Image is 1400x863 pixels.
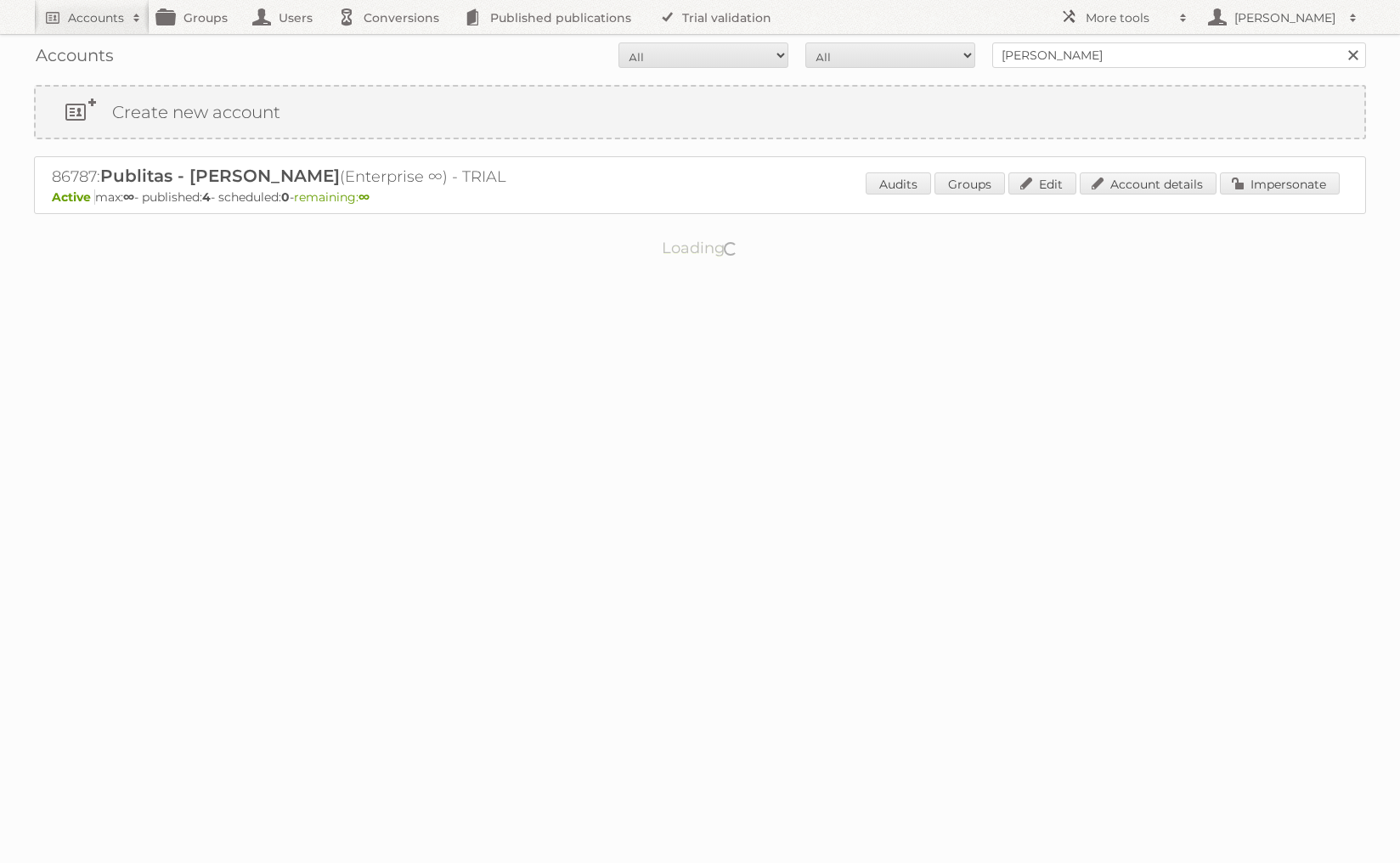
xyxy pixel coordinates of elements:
strong: ∞ [358,189,370,205]
a: Edit [1008,172,1076,195]
p: max: - published: - scheduled: - [52,189,1348,205]
strong: 4 [202,189,211,205]
a: Impersonate [1220,172,1340,195]
a: Audits [866,172,931,195]
h2: More tools [1086,9,1171,26]
span: Publitas - [PERSON_NAME] [100,166,340,186]
span: Active [52,189,95,205]
h2: Accounts [68,9,124,26]
strong: 0 [281,189,290,205]
a: Create new account [36,87,1364,138]
strong: ∞ [123,189,134,205]
a: Groups [934,172,1005,195]
a: Account details [1080,172,1217,195]
h2: [PERSON_NAME] [1230,9,1341,26]
p: Loading [608,231,793,265]
h2: 86787: (Enterprise ∞) - TRIAL [52,166,646,188]
span: remaining: [294,189,370,205]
